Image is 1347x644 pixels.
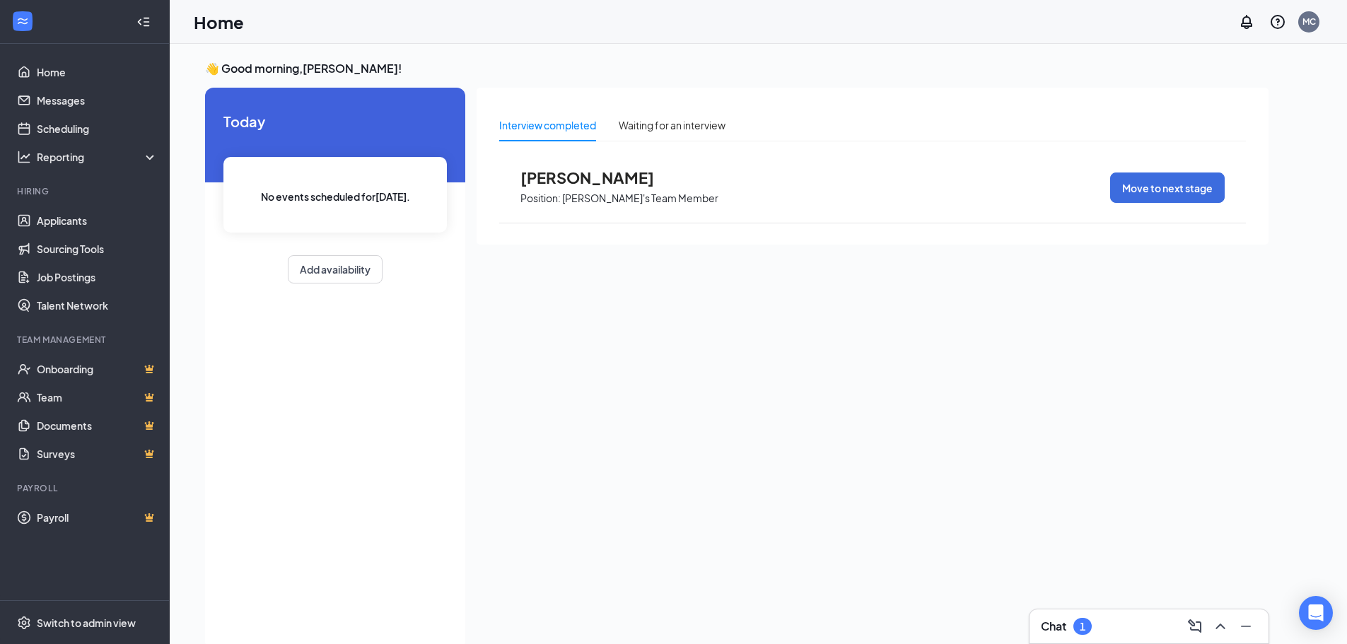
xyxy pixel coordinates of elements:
button: ComposeMessage [1184,615,1206,638]
svg: Minimize [1237,618,1254,635]
svg: ComposeMessage [1186,618,1203,635]
div: Hiring [17,185,155,197]
svg: Analysis [17,150,31,164]
a: Scheduling [37,115,158,143]
div: Reporting [37,150,158,164]
div: Switch to admin view [37,616,136,630]
a: DocumentsCrown [37,411,158,440]
div: Interview completed [499,117,596,133]
button: Add availability [288,255,383,283]
svg: Settings [17,616,31,630]
h3: Chat [1041,619,1066,634]
div: Waiting for an interview [619,117,725,133]
div: Payroll [17,482,155,494]
h3: 👋 Good morning, [PERSON_NAME] ! [205,61,1269,76]
h1: Home [194,10,244,34]
div: MC [1302,16,1316,28]
a: Messages [37,86,158,115]
a: TeamCrown [37,383,158,411]
button: ChevronUp [1209,615,1232,638]
a: Talent Network [37,291,158,320]
a: Home [37,58,158,86]
svg: Collapse [136,15,151,29]
span: No events scheduled for [DATE] . [261,189,410,204]
svg: QuestionInfo [1269,13,1286,30]
div: Open Intercom Messenger [1299,596,1333,630]
div: Team Management [17,334,155,346]
a: SurveysCrown [37,440,158,468]
button: Minimize [1235,615,1257,638]
p: [PERSON_NAME]'s Team Member [562,192,718,205]
a: PayrollCrown [37,503,158,532]
div: 1 [1080,621,1085,633]
button: Move to next stage [1110,172,1225,203]
svg: WorkstreamLogo [16,14,30,28]
a: Job Postings [37,263,158,291]
span: Today [223,110,447,132]
p: Position: [520,192,561,205]
svg: Notifications [1238,13,1255,30]
span: [PERSON_NAME] [520,168,676,187]
a: OnboardingCrown [37,355,158,383]
a: Applicants [37,206,158,235]
a: Sourcing Tools [37,235,158,263]
svg: ChevronUp [1212,618,1229,635]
